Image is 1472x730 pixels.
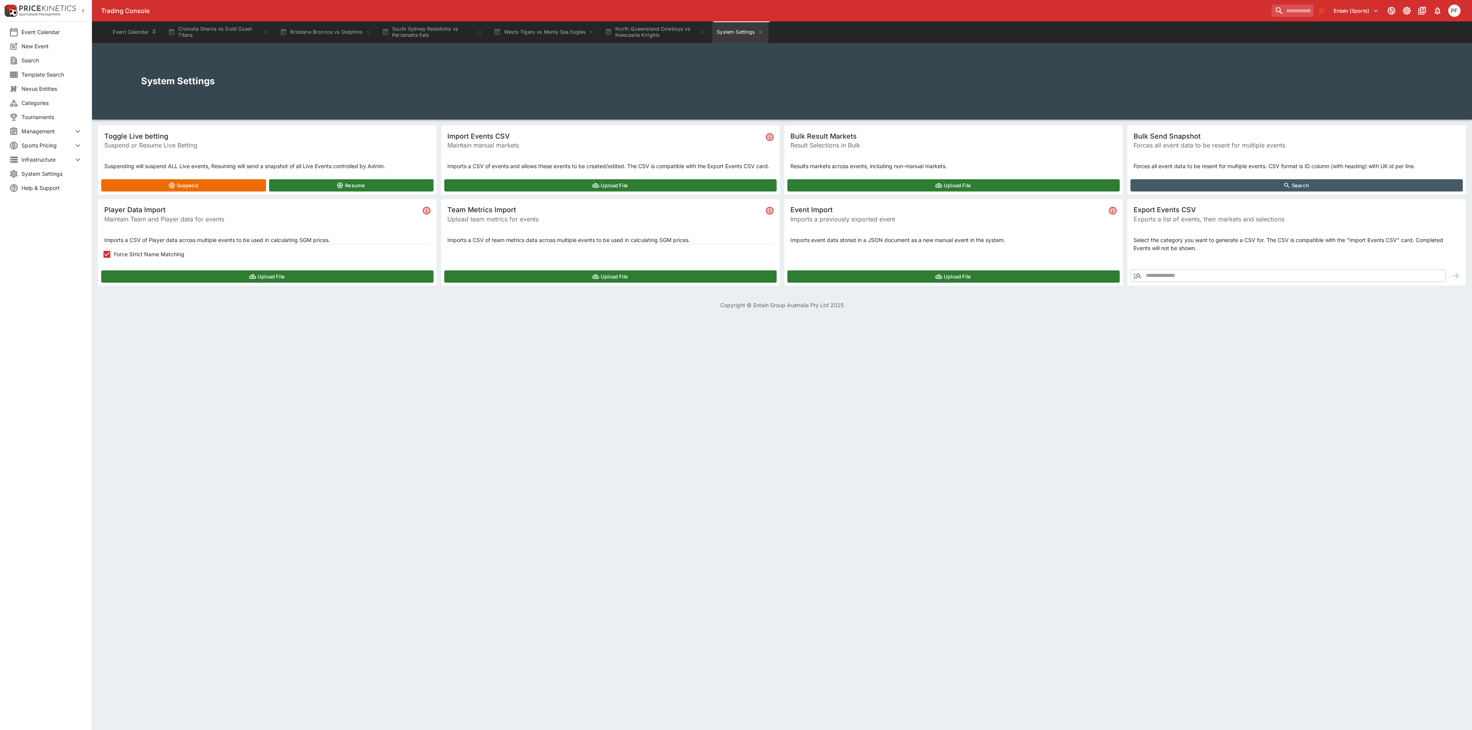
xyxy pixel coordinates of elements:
button: Upload File [444,270,777,283]
button: Upload File [101,270,434,283]
button: Event Calendar [108,21,162,43]
button: Toggle light/dark mode [1400,4,1414,18]
span: Bulk Send Snapshot [1134,132,1460,141]
span: Bulk Result Markets [790,132,1117,141]
p: Copyright © Entain Group Australia Pty Ltd 2025 [92,301,1472,309]
span: Event Calendar [21,28,82,36]
span: Maintain manual markets [447,141,763,150]
p: Imports event data stored in a JSON document as a new manual event in the system. [790,236,1117,244]
img: PriceKinetics [19,5,76,11]
span: Imports a previously exported event [790,214,1106,224]
p: Imports a CSV of events and allows these events to be created/edited. The CSV is compatible with ... [447,162,774,170]
button: Wests Tigers vs Manly Sea Eagles [489,21,599,43]
span: Infrastructure [21,155,73,164]
span: Suspend or Resume Live Betting [104,141,430,150]
div: Trading Console [101,7,1268,15]
button: Select Tenant [1329,5,1383,17]
button: No Bookmarks [1315,5,1327,17]
p: Select the category you want to generate a CSV for. The CSV is compatible with the "Import Events... [1134,236,1460,252]
p: Suspending will suspend ALL Live events, Resuming will send a snapshot of all Live Events control... [104,162,430,170]
button: Connected to PK [1385,4,1398,18]
span: Import Events CSV [447,132,763,141]
span: Export Events CSV [1134,205,1460,214]
span: Management [21,127,73,135]
span: Search [21,56,82,64]
p: Imports a CSV of Player data across multiple events to be used in calculating SGM prices. [104,236,430,244]
button: Resume [269,179,434,192]
span: System Settings [21,170,82,178]
div: Peter Fairgrieve [1448,5,1460,17]
p: Results markets across events, including non-manual markets. [790,162,1117,170]
button: South Sydney Rabbitohs vs Parramatta Eels [377,21,488,43]
img: Sportsbook Management [19,13,61,16]
p: Imports a CSV of team metrics data across multiple events to be used in calculating SGM prices. [447,236,774,244]
button: Upload File [444,179,777,192]
span: Nexus Entities [21,85,82,93]
button: Suspend [101,179,266,192]
button: System Settings [712,21,768,43]
span: Force Strict Name Matching [114,250,184,258]
span: Upload team metrics for events [447,214,763,224]
span: Toggle Live betting [104,132,430,141]
input: search [1272,5,1314,17]
h2: System Settings [141,75,1423,87]
span: Tournaments [21,113,82,121]
span: Sports Pricing [21,141,73,149]
button: Peter Fairgrieve [1446,2,1463,19]
button: Documentation [1415,4,1429,18]
span: Player Data Import [104,205,420,214]
span: New Event [21,42,82,50]
span: Categories [21,99,82,107]
span: Exports a list of events, their markets and selections [1134,214,1460,224]
span: Result Selections in Bulk [790,141,1117,150]
button: Brisbane Broncos vs Dolphins [275,21,376,43]
p: Forces all event data to be resent for multiple events. CSV format is ID column (with heading) wi... [1134,162,1460,170]
span: Team Metrics Import [447,205,763,214]
button: Search [1130,179,1463,192]
button: Upload File [787,179,1120,192]
span: Forces all event data to be resent for multiple events [1134,141,1460,150]
span: Maintain Team and Player data for events [104,214,420,224]
button: Upload File [787,270,1120,283]
span: Help & Support [21,184,82,192]
span: Event Import [790,205,1106,214]
span: Template Search [21,70,82,79]
button: Notifications [1431,4,1444,18]
button: Cronulla Sharks vs Gold Coast Titans [163,21,274,43]
img: PriceKinetics Logo [2,3,18,18]
button: North Queensland Cowboys vs Newcastle Knights [600,21,711,43]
